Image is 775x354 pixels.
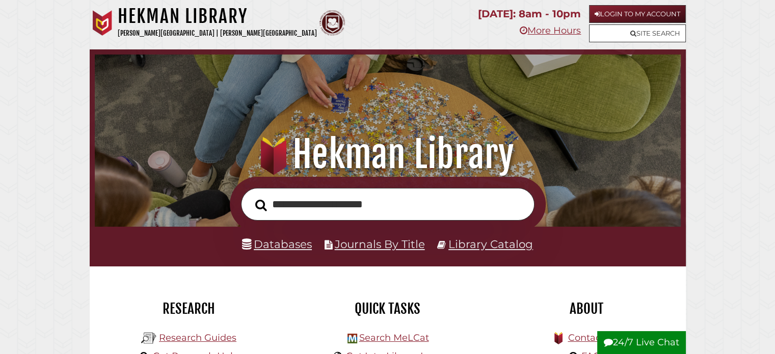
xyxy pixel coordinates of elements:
[141,331,156,346] img: Hekman Library Logo
[589,5,686,23] a: Login to My Account
[250,196,272,214] button: Search
[118,28,317,39] p: [PERSON_NAME][GEOGRAPHIC_DATA] | [PERSON_NAME][GEOGRAPHIC_DATA]
[159,332,236,343] a: Research Guides
[478,5,581,23] p: [DATE]: 8am - 10pm
[568,332,618,343] a: Contact Us
[97,300,281,317] h2: Research
[255,199,267,211] i: Search
[448,237,533,251] a: Library Catalog
[106,132,669,177] h1: Hekman Library
[348,334,357,343] img: Hekman Library Logo
[319,10,345,36] img: Calvin Theological Seminary
[589,24,686,42] a: Site Search
[359,332,429,343] a: Search MeLCat
[296,300,479,317] h2: Quick Tasks
[495,300,678,317] h2: About
[335,237,425,251] a: Journals By Title
[242,237,312,251] a: Databases
[520,25,581,36] a: More Hours
[118,5,317,28] h1: Hekman Library
[90,10,115,36] img: Calvin University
